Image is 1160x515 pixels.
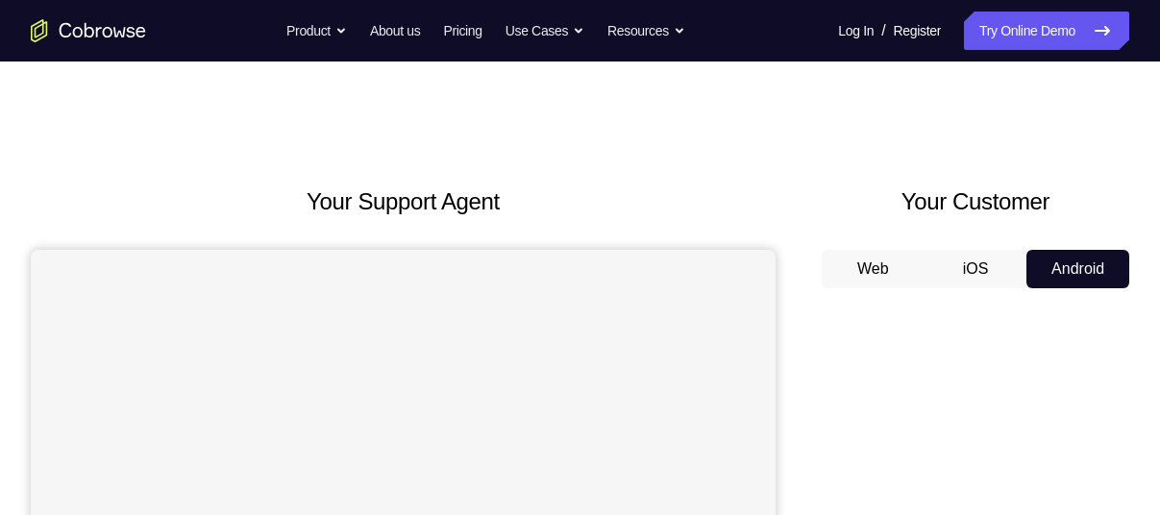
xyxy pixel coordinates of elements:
button: Use Cases [506,12,584,50]
a: About us [370,12,420,50]
button: Product [286,12,347,50]
a: Log In [838,12,874,50]
button: Resources [607,12,685,50]
a: Register [894,12,941,50]
a: Pricing [443,12,481,50]
a: Go to the home page [31,19,146,42]
h2: Your Support Agent [31,184,776,219]
h2: Your Customer [822,184,1129,219]
button: iOS [925,250,1027,288]
a: Try Online Demo [964,12,1129,50]
button: Android [1026,250,1129,288]
button: Web [822,250,925,288]
span: / [881,19,885,42]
